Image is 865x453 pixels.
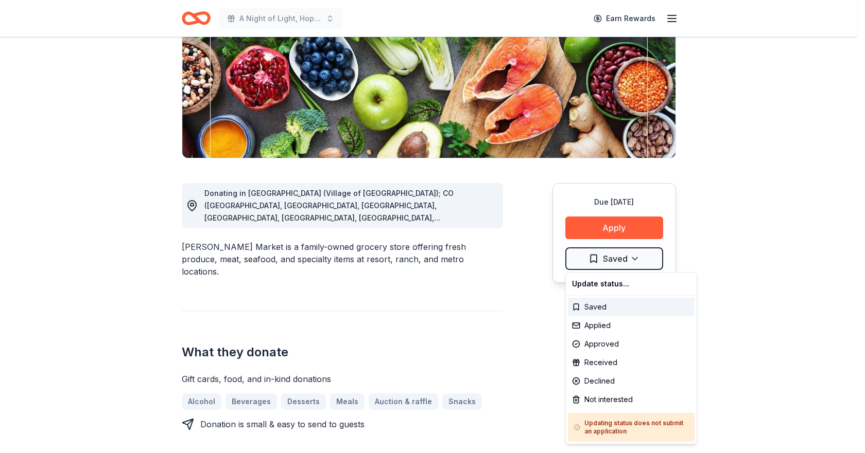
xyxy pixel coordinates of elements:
div: Not interested [568,390,695,409]
h5: Updating status does not submit an application [574,419,688,436]
div: Declined [568,372,695,390]
div: Applied [568,316,695,335]
div: Received [568,353,695,372]
div: Update status... [568,275,695,293]
span: A Night of Light, Hope, and Legacy Gala 2026 [239,12,322,25]
div: Approved [568,335,695,353]
div: Saved [568,298,695,316]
